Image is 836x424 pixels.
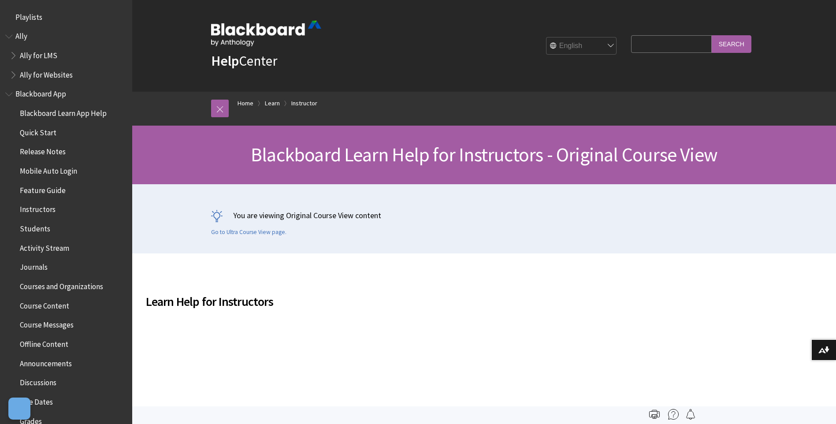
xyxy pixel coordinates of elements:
p: You are viewing Original Course View content [211,210,758,221]
span: Announcements [20,356,72,368]
span: Quick Start [20,125,56,137]
img: Print [649,409,660,420]
a: HelpCenter [211,52,277,70]
span: Playlists [15,10,42,22]
span: Ally for LMS [20,48,57,60]
button: Open Preferences [8,398,30,420]
a: Home [238,98,253,109]
span: Course Messages [20,318,74,330]
img: More help [668,409,679,420]
span: Due Dates [20,394,53,406]
a: Learn [265,98,280,109]
span: Blackboard Learn App Help [20,106,107,118]
a: Go to Ultra Course View page. [211,228,286,236]
span: Release Notes [20,145,66,156]
strong: Help [211,52,239,70]
span: Blackboard Learn Help for Instructors - Original Course View [251,142,717,167]
input: Search [712,35,751,52]
span: Instructors [20,202,56,214]
a: Instructor [291,98,317,109]
span: Discussions [20,375,56,387]
span: Ally for Websites [20,67,73,79]
nav: Book outline for Playlists [5,10,127,25]
span: Course Content [20,298,69,310]
span: Journals [20,260,48,272]
span: Courses and Organizations [20,279,103,291]
span: Learn Help for Instructors [146,292,692,311]
img: Follow this page [685,409,696,420]
nav: Book outline for Anthology Ally Help [5,29,127,82]
span: Blackboard App [15,87,66,99]
span: Offline Content [20,337,68,349]
span: Activity Stream [20,241,69,253]
span: Feature Guide [20,183,66,195]
img: Blackboard by Anthology [211,21,321,46]
select: Site Language Selector [546,37,617,55]
span: Students [20,221,50,233]
span: Ally [15,29,27,41]
span: Mobile Auto Login [20,164,77,175]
